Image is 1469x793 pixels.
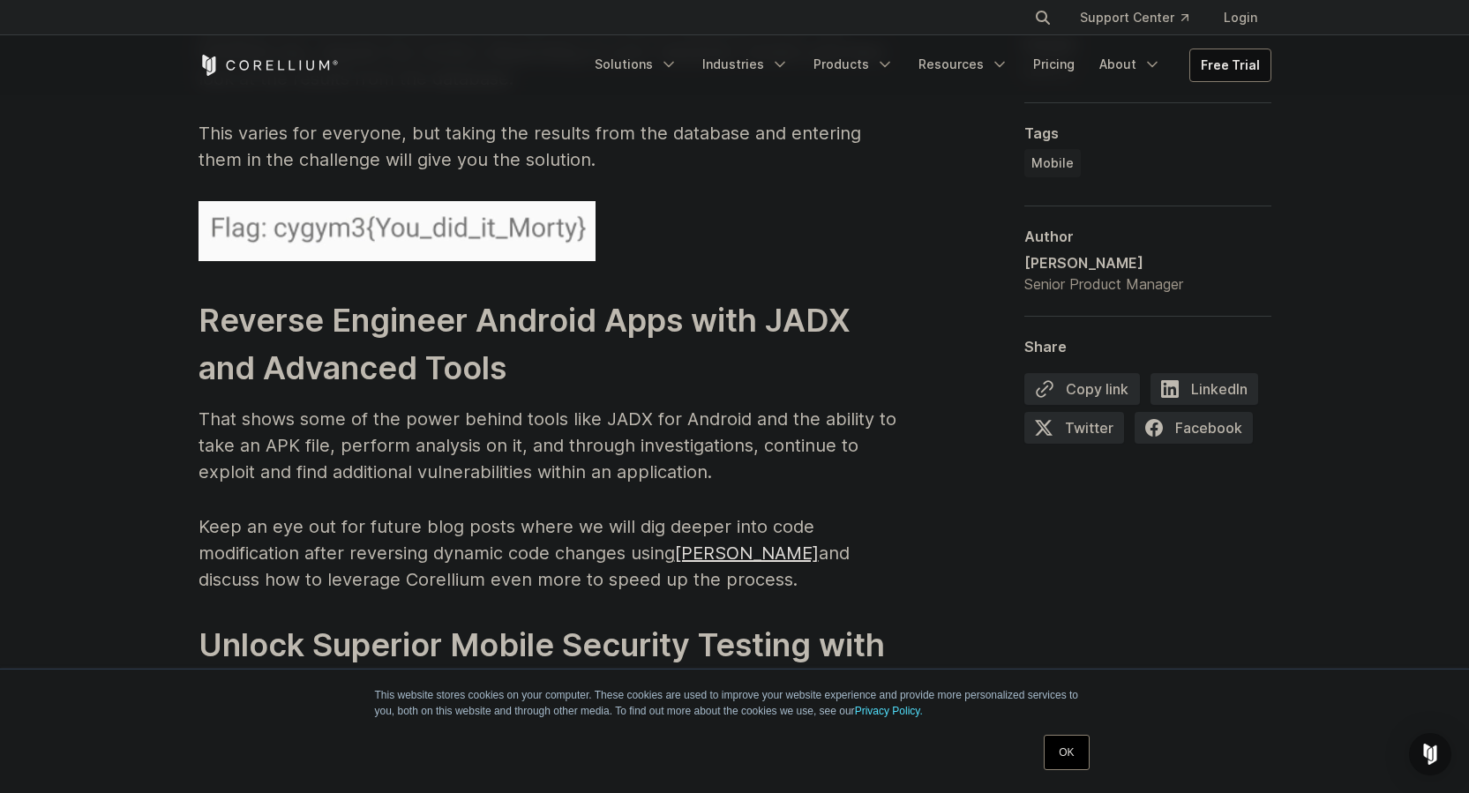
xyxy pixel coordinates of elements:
[1024,412,1124,444] span: Twitter
[1024,149,1081,177] a: Mobile
[584,49,1271,82] div: Navigation Menu
[1150,373,1258,405] span: LinkedIn
[1135,412,1253,444] span: Facebook
[1024,338,1271,355] div: Share
[1044,735,1089,770] a: OK
[1013,2,1271,34] div: Navigation Menu
[199,201,596,261] img: Flag: cygym4[You_did_it_morty]
[199,55,339,76] a: Corellium Home
[675,542,819,564] a: [PERSON_NAME]
[1024,273,1183,295] div: Senior Product Manager
[1210,2,1271,34] a: Login
[1024,373,1140,405] button: Copy link
[199,621,904,716] h2: Unlock Superior Mobile Security Testing with Corellium
[1135,412,1263,451] a: Facebook
[1024,412,1135,451] a: Twitter
[199,513,904,593] p: Keep an eye out for future blog posts where we will dig deeper into code modification after rever...
[1190,49,1270,81] a: Free Trial
[1024,228,1271,245] div: Author
[375,687,1095,719] p: This website stores cookies on your computer. These cookies are used to improve your website expe...
[1024,124,1271,142] div: Tags
[855,705,923,717] a: Privacy Policy.
[1031,154,1074,172] span: Mobile
[1066,2,1203,34] a: Support Center
[908,49,1019,80] a: Resources
[1023,49,1085,80] a: Pricing
[199,406,904,485] p: That shows some of the power behind tools like JADX for Android and the ability to take an APK fi...
[1089,49,1172,80] a: About
[199,120,904,173] p: This varies for everyone, but taking the results from the database and entering them in the chall...
[199,301,851,387] strong: Reverse Engineer Android Apps with JADX and Advanced Tools
[1027,2,1059,34] button: Search
[1150,373,1269,412] a: LinkedIn
[1024,252,1183,273] div: [PERSON_NAME]
[1409,733,1451,775] div: Open Intercom Messenger
[692,49,799,80] a: Industries
[584,49,688,80] a: Solutions
[803,49,904,80] a: Products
